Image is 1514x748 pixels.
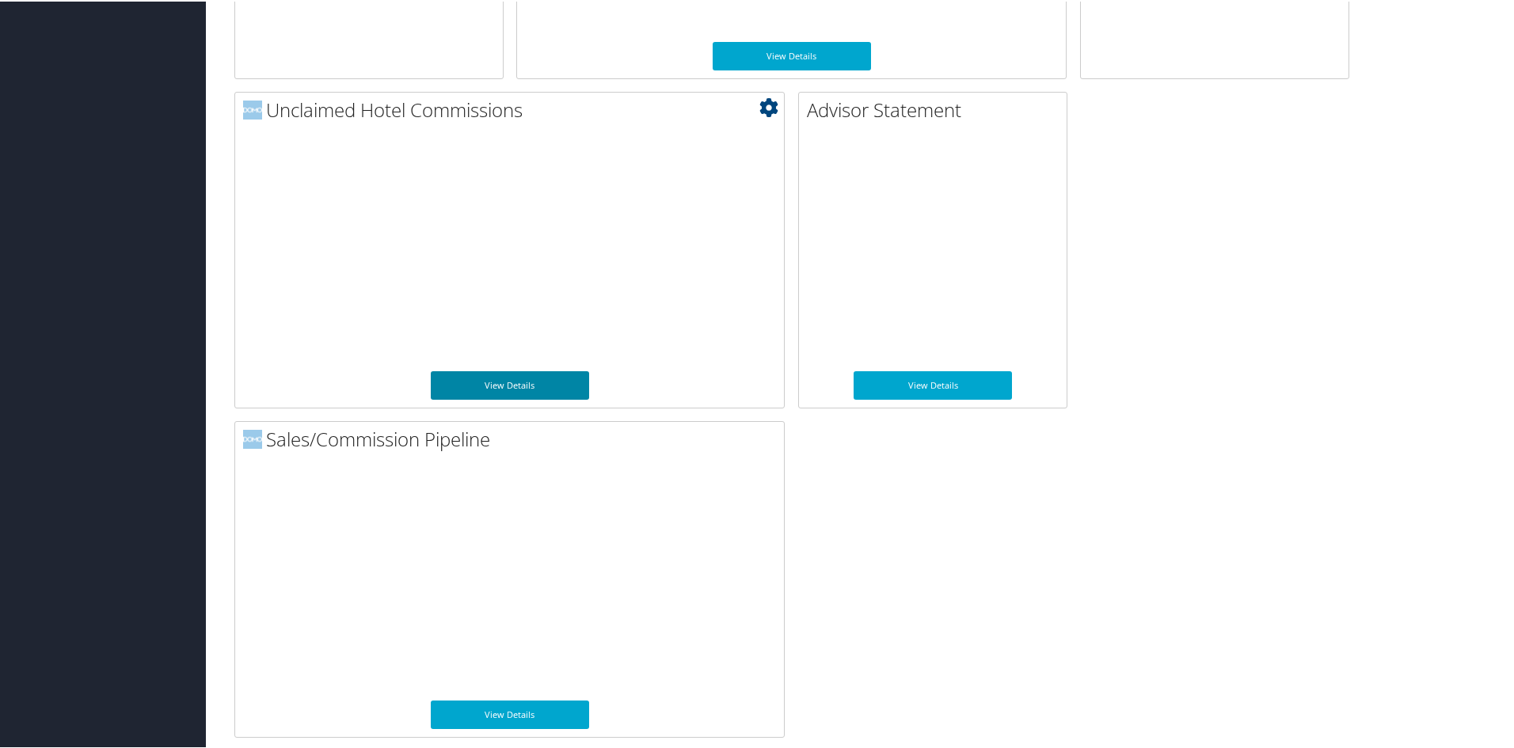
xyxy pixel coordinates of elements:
img: domo-logo.png [243,428,262,447]
a: View Details [854,370,1012,398]
a: View Details [431,370,589,398]
a: View Details [713,40,871,69]
a: View Details [431,699,589,727]
h2: Unclaimed Hotel Commissions [243,95,784,122]
h2: Sales/Commission Pipeline [243,424,784,451]
h2: Advisor Statement [807,95,1067,122]
img: domo-logo.png [243,99,262,118]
